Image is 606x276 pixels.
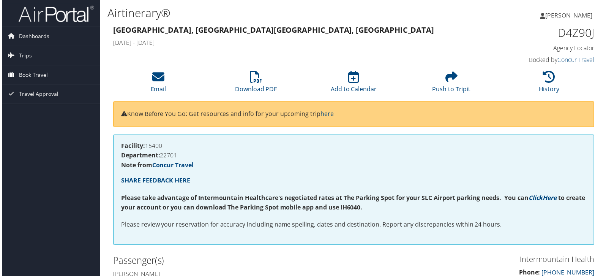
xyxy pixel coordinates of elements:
h1: D4Z90J [483,25,596,41]
strong: Facility: [120,142,144,151]
h2: Passenger(s) [112,255,348,268]
a: Click [530,195,544,203]
a: Push to Tripit [433,75,472,94]
h4: [DATE] - [DATE] [112,39,472,47]
span: Trips [17,46,30,65]
a: Download PDF [235,75,277,94]
a: SHARE FEEDBACK HERE [120,177,189,186]
strong: Note from [120,162,193,170]
a: History [540,75,561,94]
a: Here [544,195,558,203]
h4: 15400 [120,143,588,149]
a: Email [150,75,165,94]
a: Add to Calendar [331,75,377,94]
span: Dashboards [17,27,48,46]
p: Know Before You Go: Get resources and info for your upcoming trip [120,110,588,120]
h3: Intermountain Health [360,255,596,266]
h1: Airtinerary® [106,5,436,21]
p: Please review your reservation for accuracy including name spelling, dates and destination. Repor... [120,221,588,231]
a: [PERSON_NAME] [541,4,601,27]
h4: Agency Locator [483,44,596,52]
a: Concur Travel [151,162,193,170]
h4: Booked by [483,56,596,64]
strong: Department: [120,152,159,160]
strong: [GEOGRAPHIC_DATA], [GEOGRAPHIC_DATA] [GEOGRAPHIC_DATA], [GEOGRAPHIC_DATA] [112,25,435,35]
a: here [320,110,334,119]
img: airportal-logo.png [17,5,93,23]
a: Concur Travel [559,56,596,64]
strong: Please take advantage of Intermountain Healthcare's negotiated rates at The Parking Spot for your... [120,195,530,203]
span: [PERSON_NAME] [547,11,594,19]
span: Travel Approval [17,85,57,104]
h4: 22701 [120,153,588,159]
span: Book Travel [17,66,46,85]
